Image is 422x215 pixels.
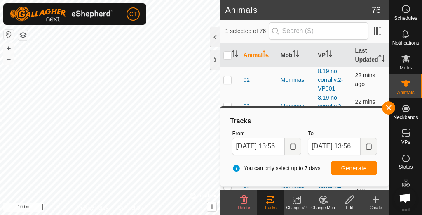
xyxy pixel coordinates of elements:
div: Mommas [281,102,311,111]
th: Mob [277,43,314,68]
label: From [232,129,301,138]
div: Create [363,205,389,211]
th: VP [314,43,352,68]
button: Reset Map [4,30,14,40]
span: You can only select up to 7 days [232,164,320,172]
input: Search (S) [269,22,368,40]
p-sorticon: Activate to sort [263,52,269,58]
button: Map Layers [18,30,28,40]
span: 1 selected of 76 [225,27,268,36]
button: – [4,54,14,64]
span: Delete [238,205,250,210]
a: Open chat [394,187,416,209]
p-sorticon: Activate to sort [232,52,238,58]
button: + [4,43,14,53]
button: Generate [331,161,377,175]
span: 27 Aug 2025 at 1:34 pm [355,72,375,87]
th: Animal [240,43,277,68]
span: CT [129,10,137,19]
button: Choose Date [361,138,377,155]
span: 02 [243,76,250,84]
span: 76 [372,4,381,16]
h2: Animals [225,5,371,15]
a: 8.19 no corral v.2-VP001 [318,68,343,92]
p-sorticon: Activate to sort [293,52,299,58]
button: i [207,202,216,211]
p-sorticon: Activate to sort [378,56,385,63]
span: Generate [341,165,367,172]
span: Notifications [392,41,419,45]
span: 27 Aug 2025 at 1:33 pm [355,98,375,114]
div: Mommas [281,76,311,84]
a: Contact Us [118,204,143,212]
p-sorticon: Activate to sort [326,52,332,58]
a: Privacy Policy [77,204,108,212]
span: Neckbands [393,115,418,120]
th: Last Updated [352,43,389,68]
div: Tracks [257,205,284,211]
span: Status [399,165,413,170]
span: i [211,203,213,210]
button: Choose Date [285,138,301,155]
span: 03 [243,102,250,111]
div: Change Mob [310,205,336,211]
div: Change VP [284,205,310,211]
div: Tracks [229,116,380,126]
div: Edit [336,205,363,211]
span: Mobs [400,65,412,70]
span: VPs [401,140,410,145]
label: To [308,129,377,138]
span: Schedules [394,16,417,21]
a: 8.19 no corral v.2-VP001 [318,94,343,118]
span: Animals [397,90,415,95]
img: Gallagher Logo [10,7,113,21]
